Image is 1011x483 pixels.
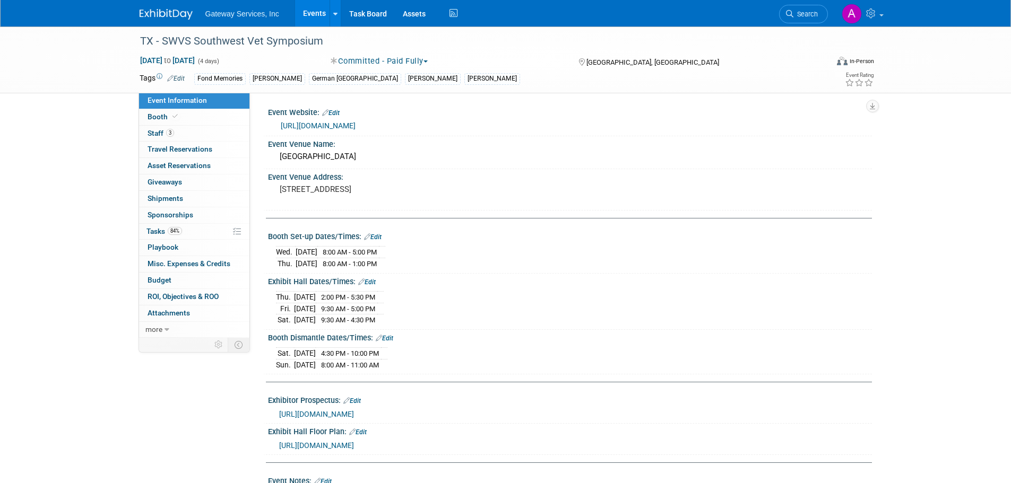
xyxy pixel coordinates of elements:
[276,359,294,370] td: Sun.
[148,309,190,317] span: Attachments
[139,256,249,272] a: Misc. Expenses & Credits
[139,126,249,142] a: Staff3
[139,109,249,125] a: Booth
[586,58,719,66] span: [GEOGRAPHIC_DATA], [GEOGRAPHIC_DATA]
[228,338,249,352] td: Toggle Event Tabs
[139,322,249,338] a: more
[148,194,183,203] span: Shipments
[140,73,185,85] td: Tags
[322,109,340,117] a: Edit
[268,392,872,406] div: Exhibitor Prospectus:
[268,229,872,242] div: Booth Set-up Dates/Times:
[268,104,872,118] div: Event Website:
[276,258,296,269] td: Thu.
[148,129,174,137] span: Staff
[268,136,872,150] div: Event Venue Name:
[148,96,207,104] span: Event Information
[321,316,375,324] span: 9:30 AM - 4:30 PM
[148,178,182,186] span: Giveaways
[294,292,316,303] td: [DATE]
[148,259,230,268] span: Misc. Expenses & Credits
[268,169,872,182] div: Event Venue Address:
[139,93,249,109] a: Event Information
[139,289,249,305] a: ROI, Objectives & ROO
[148,210,193,219] span: Sponsorships
[349,428,367,436] a: Edit
[309,73,401,84] div: German [GEOGRAPHIC_DATA]
[793,10,818,18] span: Search
[148,112,180,121] span: Booth
[279,410,354,418] a: [URL][DOMAIN_NAME]
[294,359,316,370] td: [DATE]
[842,4,862,24] img: Alyson Evans
[139,142,249,157] a: Travel Reservations
[464,73,520,84] div: [PERSON_NAME]
[779,5,828,23] a: Search
[765,55,875,71] div: Event Format
[323,248,377,256] span: 8:00 AM - 5:00 PM
[139,174,249,190] a: Giveaways
[281,121,356,130] a: [URL][DOMAIN_NAME]
[197,58,219,65] span: (4 days)
[139,224,249,240] a: Tasks84%
[321,293,375,301] span: 2:00 PM - 5:30 PM
[376,335,393,342] a: Edit
[205,10,279,18] span: Gateway Services, Inc
[139,191,249,207] a: Shipments
[276,148,864,165] div: [GEOGRAPHIC_DATA]
[139,240,249,256] a: Playbook
[294,314,316,326] td: [DATE]
[343,397,361,405] a: Edit
[146,227,182,235] span: Tasks
[296,247,317,258] td: [DATE]
[294,348,316,359] td: [DATE]
[321,361,379,369] span: 8:00 AM - 11:00 AM
[405,73,461,84] div: [PERSON_NAME]
[172,113,178,119] i: Booth reservation complete
[148,161,211,170] span: Asset Reservations
[321,305,375,313] span: 9:30 AM - 5:00 PM
[249,73,305,84] div: [PERSON_NAME]
[268,274,872,287] div: Exhibit Hall Dates/Times:
[139,158,249,174] a: Asset Reservations
[139,305,249,321] a: Attachments
[210,338,228,352] td: Personalize Event Tab Strip
[358,278,376,286] a: Edit
[364,233,382,241] a: Edit
[166,129,174,137] span: 3
[148,292,219,301] span: ROI, Objectives & ROO
[162,56,172,65] span: to
[323,260,377,268] span: 8:00 AM - 1:00 PM
[296,258,317,269] td: [DATE]
[321,349,379,357] span: 4:30 PM - 10:00 PM
[148,145,212,153] span: Travel Reservations
[140,56,195,65] span: [DATE] [DATE]
[845,73,874,78] div: Event Rating
[280,185,508,194] pre: [STREET_ADDRESS]
[194,73,246,84] div: Fond Memories
[327,56,432,67] button: Committed - Paid Fully
[849,57,874,65] div: In-Person
[268,424,872,437] div: Exhibit Hall Floor Plan:
[276,314,294,326] td: Sat.
[148,276,171,284] span: Budget
[294,303,316,314] td: [DATE]
[148,243,178,251] span: Playbook
[145,325,162,333] span: more
[168,227,182,235] span: 84%
[279,441,354,450] a: [URL][DOMAIN_NAME]
[140,9,193,20] img: ExhibitDay
[139,207,249,223] a: Sponsorships
[139,273,249,288] a: Budget
[276,348,294,359] td: Sat.
[276,303,294,314] td: Fri.
[136,32,812,51] div: TX - SWVS Southwest Vet Symposium
[276,247,296,258] td: Wed.
[268,330,872,344] div: Booth Dismantle Dates/Times:
[167,75,185,82] a: Edit
[276,292,294,303] td: Thu.
[837,57,848,65] img: Format-Inperson.png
